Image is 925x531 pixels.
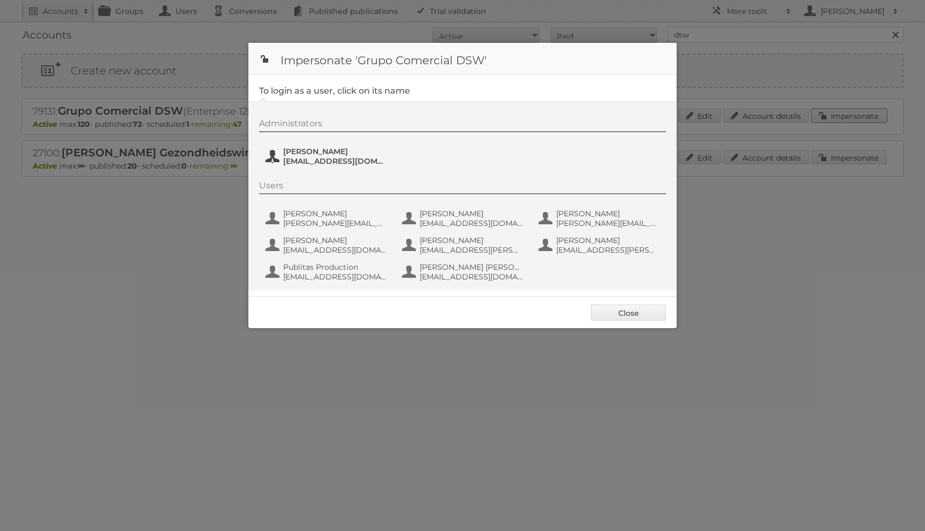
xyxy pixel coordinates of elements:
span: [EMAIL_ADDRESS][DOMAIN_NAME] [283,272,387,282]
button: [PERSON_NAME] [PERSON_NAME][EMAIL_ADDRESS][PERSON_NAME][DOMAIN_NAME] [537,208,663,229]
button: [PERSON_NAME] [EMAIL_ADDRESS][DOMAIN_NAME] [264,146,390,167]
button: [PERSON_NAME] [EMAIL_ADDRESS][PERSON_NAME][DOMAIN_NAME] [401,234,527,256]
span: [PERSON_NAME] [420,236,524,245]
span: [EMAIL_ADDRESS][DOMAIN_NAME] [420,218,524,228]
span: [PERSON_NAME][EMAIL_ADDRESS][PERSON_NAME][DOMAIN_NAME] [556,218,660,228]
button: [PERSON_NAME] [PERSON_NAME] [EMAIL_ADDRESS][DOMAIN_NAME] [401,261,527,283]
button: [PERSON_NAME] [EMAIL_ADDRESS][DOMAIN_NAME] [401,208,527,229]
button: [PERSON_NAME] [PERSON_NAME][EMAIL_ADDRESS][PERSON_NAME][DOMAIN_NAME] [264,208,390,229]
span: [PERSON_NAME][EMAIL_ADDRESS][PERSON_NAME][DOMAIN_NAME] [283,218,387,228]
span: [EMAIL_ADDRESS][DOMAIN_NAME] [420,272,524,282]
span: [EMAIL_ADDRESS][PERSON_NAME][DOMAIN_NAME] [420,245,524,255]
button: Publitas Production [EMAIL_ADDRESS][DOMAIN_NAME] [264,261,390,283]
span: [EMAIL_ADDRESS][PERSON_NAME][DOMAIN_NAME] [556,245,660,255]
span: [EMAIL_ADDRESS][DOMAIN_NAME] [283,245,387,255]
span: [EMAIL_ADDRESS][DOMAIN_NAME] [283,156,387,166]
div: Administrators [259,118,666,132]
span: [PERSON_NAME] [420,209,524,218]
span: [PERSON_NAME] [283,209,387,218]
span: [PERSON_NAME] [283,147,387,156]
button: [PERSON_NAME] [EMAIL_ADDRESS][DOMAIN_NAME] [264,234,390,256]
span: [PERSON_NAME] [283,236,387,245]
button: [PERSON_NAME] [EMAIL_ADDRESS][PERSON_NAME][DOMAIN_NAME] [537,234,663,256]
span: Publitas Production [283,262,387,272]
a: Close [591,305,666,321]
div: Users [259,180,666,194]
span: [PERSON_NAME] [556,209,660,218]
span: [PERSON_NAME] [PERSON_NAME] [420,262,524,272]
legend: To login as a user, click on its name [259,86,410,96]
span: [PERSON_NAME] [556,236,660,245]
h1: Impersonate 'Grupo Comercial DSW' [248,43,677,75]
